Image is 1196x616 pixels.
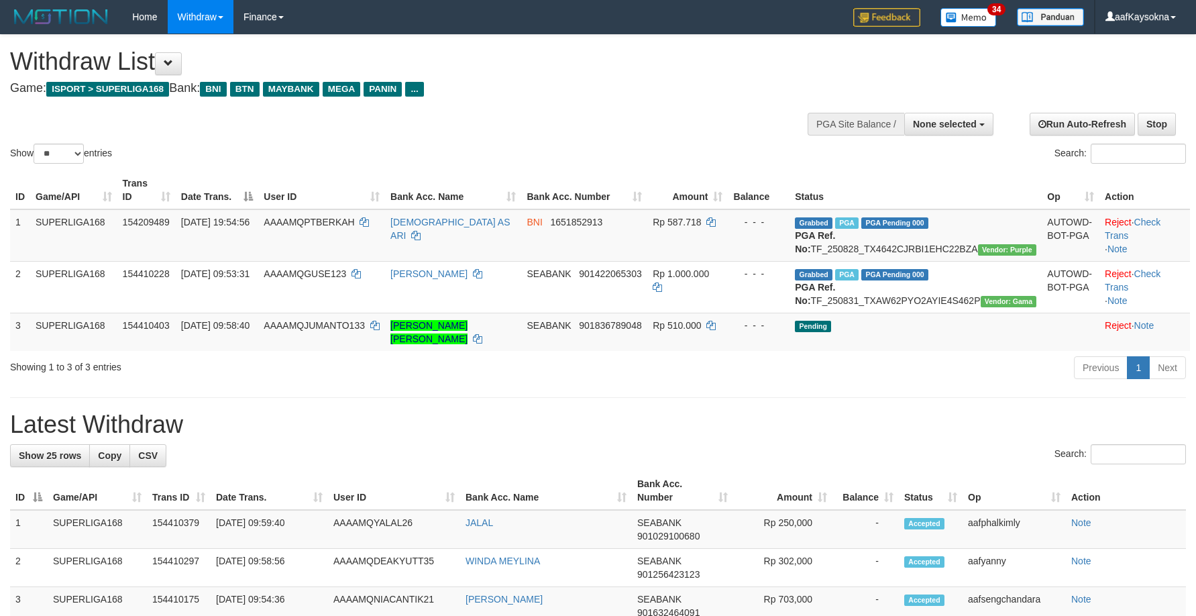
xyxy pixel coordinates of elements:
[34,144,84,164] select: Showentries
[733,215,784,229] div: - - -
[123,268,170,279] span: 154410228
[405,82,423,97] span: ...
[853,8,920,27] img: Feedback.jpg
[1105,268,1132,279] a: Reject
[460,472,632,510] th: Bank Acc. Name: activate to sort column ascending
[30,313,117,351] td: SUPERLIGA168
[653,217,701,227] span: Rp 587.718
[795,230,835,254] b: PGA Ref. No:
[264,268,346,279] span: AAAAMQGUSE123
[1105,217,1160,241] a: Check Trans
[1107,244,1128,254] a: Note
[10,313,30,351] td: 3
[1042,171,1099,209] th: Op: activate to sort column ascending
[46,82,169,97] span: ISPORT > SUPERLIGA168
[176,171,259,209] th: Date Trans.: activate to sort column descending
[904,113,993,136] button: None selected
[1105,217,1132,227] a: Reject
[963,510,1066,549] td: aafphalkimly
[147,472,211,510] th: Trans ID: activate to sort column ascending
[385,171,521,209] th: Bank Acc. Name: activate to sort column ascending
[10,82,784,95] h4: Game: Bank:
[10,171,30,209] th: ID
[390,320,468,344] a: [PERSON_NAME] [PERSON_NAME]
[10,444,90,467] a: Show 25 rows
[733,510,832,549] td: Rp 250,000
[258,171,385,209] th: User ID: activate to sort column ascending
[899,472,963,510] th: Status: activate to sort column ascending
[835,269,859,280] span: Marked by aafsengchandara
[1091,444,1186,464] input: Search:
[19,450,81,461] span: Show 25 rows
[1066,472,1186,510] th: Action
[123,217,170,227] span: 154209489
[728,171,790,209] th: Balance
[211,472,328,510] th: Date Trans.: activate to sort column ascending
[808,113,904,136] div: PGA Site Balance /
[323,82,361,97] span: MEGA
[1099,209,1190,262] td: · ·
[795,321,831,332] span: Pending
[733,267,784,280] div: - - -
[10,48,784,75] h1: Withdraw List
[835,217,859,229] span: Marked by aafchhiseyha
[1030,113,1135,136] a: Run Auto-Refresh
[1071,594,1091,605] a: Note
[1099,261,1190,313] td: · ·
[48,549,147,587] td: SUPERLIGA168
[647,171,728,209] th: Amount: activate to sort column ascending
[129,444,166,467] a: CSV
[200,82,226,97] span: BNI
[48,472,147,510] th: Game/API: activate to sort column ascending
[1071,556,1091,566] a: Note
[653,268,709,279] span: Rp 1.000.000
[733,319,784,332] div: - - -
[795,269,832,280] span: Grabbed
[904,518,944,529] span: Accepted
[790,209,1042,262] td: TF_250828_TX4642CJRBI1EHC22BZA
[940,8,997,27] img: Button%20Memo.svg
[579,320,641,331] span: Copy 901836789048 to clipboard
[637,569,700,580] span: Copy 901256423123 to clipboard
[637,594,682,605] span: SEABANK
[527,217,542,227] span: BNI
[1127,356,1150,379] a: 1
[527,268,571,279] span: SEABANK
[1099,313,1190,351] td: ·
[181,217,250,227] span: [DATE] 19:54:56
[10,261,30,313] td: 2
[1107,295,1128,306] a: Note
[264,217,354,227] span: AAAAMQPTBERKAH
[230,82,260,97] span: BTN
[795,282,835,306] b: PGA Ref. No:
[30,171,117,209] th: Game/API: activate to sort column ascending
[904,556,944,568] span: Accepted
[861,269,928,280] span: PGA Pending
[89,444,130,467] a: Copy
[364,82,402,97] span: PANIN
[790,261,1042,313] td: TF_250831_TXAW62PYO2AYIE4S462P
[551,217,603,227] span: Copy 1651852913 to clipboard
[123,320,170,331] span: 154410403
[211,510,328,549] td: [DATE] 09:59:40
[10,472,48,510] th: ID: activate to sort column descending
[10,549,48,587] td: 2
[795,217,832,229] span: Grabbed
[211,549,328,587] td: [DATE] 09:58:56
[861,217,928,229] span: PGA Pending
[1017,8,1084,26] img: panduan.png
[527,320,571,331] span: SEABANK
[390,268,468,279] a: [PERSON_NAME]
[264,320,365,331] span: AAAAMQJUMANTO133
[963,549,1066,587] td: aafyanny
[10,411,1186,438] h1: Latest Withdraw
[466,594,543,605] a: [PERSON_NAME]
[733,472,832,510] th: Amount: activate to sort column ascending
[10,144,112,164] label: Show entries
[10,355,488,374] div: Showing 1 to 3 of 3 entries
[632,472,733,510] th: Bank Acc. Number: activate to sort column ascending
[1054,144,1186,164] label: Search:
[117,171,176,209] th: Trans ID: activate to sort column ascending
[904,595,944,606] span: Accepted
[521,171,647,209] th: Bank Acc. Number: activate to sort column ascending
